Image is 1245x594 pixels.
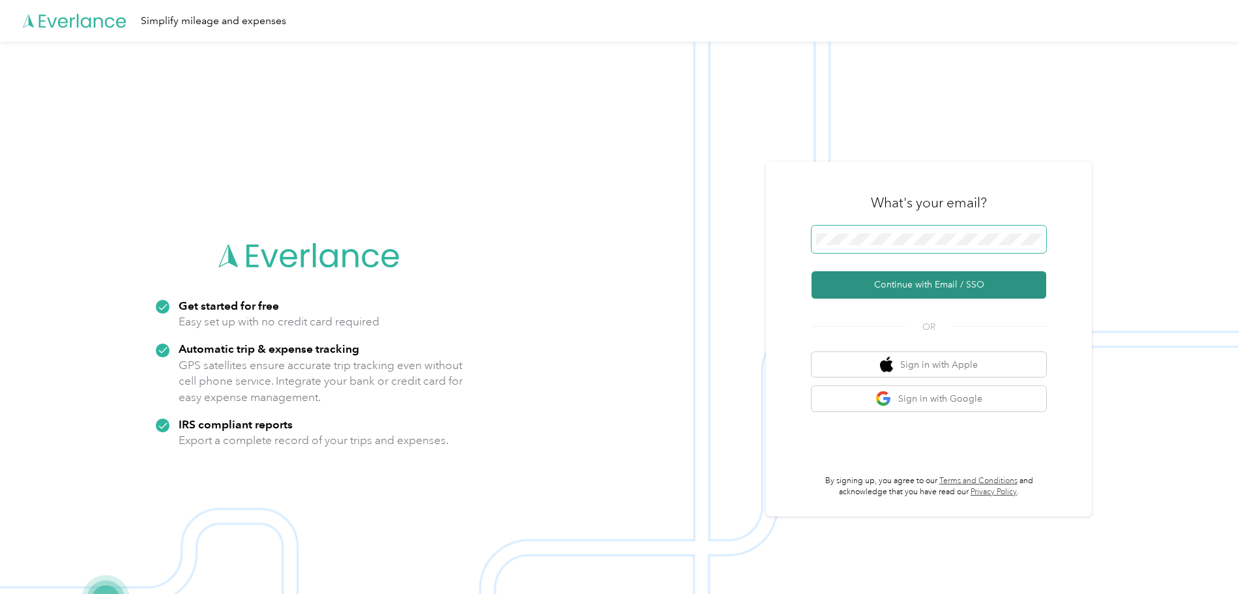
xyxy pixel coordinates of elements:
[939,476,1018,486] a: Terms and Conditions
[906,320,952,334] span: OR
[812,271,1046,299] button: Continue with Email / SSO
[141,13,286,29] div: Simplify mileage and expenses
[880,357,893,373] img: apple logo
[179,342,359,355] strong: Automatic trip & expense tracking
[971,487,1017,497] a: Privacy Policy
[179,314,379,330] p: Easy set up with no credit card required
[179,417,293,431] strong: IRS compliant reports
[812,352,1046,378] button: apple logoSign in with Apple
[812,475,1046,498] p: By signing up, you agree to our and acknowledge that you have read our .
[179,299,279,312] strong: Get started for free
[179,357,463,406] p: GPS satellites ensure accurate trip tracking even without cell phone service. Integrate your bank...
[871,194,987,212] h3: What's your email?
[179,432,448,449] p: Export a complete record of your trips and expenses.
[875,391,892,407] img: google logo
[812,386,1046,411] button: google logoSign in with Google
